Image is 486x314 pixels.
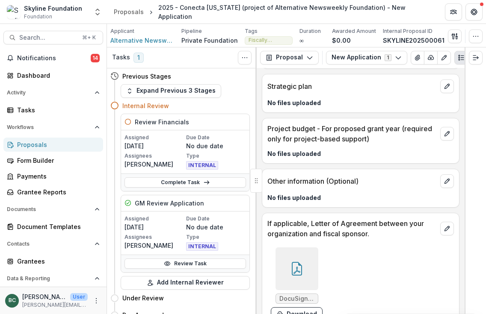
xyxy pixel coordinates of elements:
[110,36,175,45] a: Alternative Newsweekly Foundation
[110,1,435,23] nav: breadcrumb
[135,199,204,208] h5: GM Review Application
[17,55,91,62] span: Notifications
[186,152,246,160] p: Type
[186,242,218,251] span: INTERNAL
[91,54,100,62] span: 14
[17,106,96,114] div: Tasks
[326,51,407,65] button: New Application1
[124,152,184,160] p: Assignees
[91,296,101,306] button: More
[9,298,16,303] div: Bettina Chang
[158,3,431,21] div: 2025 - Conecta [US_STATE] (project of Alternative Newsweekly Foundation) - New Application
[3,120,103,134] button: Open Workflows
[7,90,91,96] span: Activity
[440,79,454,93] button: edit
[3,138,103,152] a: Proposals
[124,233,184,241] p: Assignees
[186,233,246,241] p: Type
[122,293,164,302] h4: Under Review
[112,54,130,61] h3: Tasks
[70,293,88,301] p: User
[17,156,96,165] div: Form Builder
[465,3,483,21] button: Get Help
[267,81,437,91] p: Strategic plan
[7,241,91,247] span: Contacts
[19,34,77,41] span: Search...
[124,241,184,250] p: [PERSON_NAME]
[299,27,321,35] p: Duration
[267,123,437,144] p: Project budget - For proposed grant year (required only for project-based support)
[383,27,433,35] p: Internal Proposal ID
[249,37,289,43] span: Fiscally Sponsored Project
[3,202,103,216] button: Open Documents
[279,295,314,302] span: DocuSign_Conecta_AZ_ANF_C_Sponsorship_Contra.pdf
[17,71,96,80] div: Dashboard
[186,161,218,170] span: INTERNAL
[3,153,103,167] a: Form Builder
[469,51,483,65] button: Expand right
[181,36,238,45] p: Private Foundation
[267,176,437,186] p: Other information (Optional)
[186,223,246,232] p: No due date
[267,218,437,239] p: If applicable, Letter of Agreement between your organization and fiscal sponsor.
[92,3,104,21] button: Open entity switcher
[437,51,451,65] button: Edit as form
[3,103,103,117] a: Tasks
[454,51,468,65] button: Plaintext view
[181,27,202,35] p: Pipeline
[3,68,103,82] a: Dashboard
[267,149,454,158] p: No files uploaded
[17,257,96,266] div: Grantees
[3,86,103,100] button: Open Activity
[186,215,246,223] p: Due Date
[7,124,91,130] span: Workflows
[411,51,424,65] button: View Attached Files
[17,188,96,197] div: Grantee Reports
[121,84,221,98] button: Expand Previous 3 Stages
[299,36,304,45] p: ∞
[7,206,91,212] span: Documents
[124,141,184,150] p: [DATE]
[267,98,454,107] p: No files uploaded
[24,4,82,13] div: Skyline Foundation
[80,33,98,42] div: ⌘ + K
[332,36,351,45] p: $0.00
[17,140,96,149] div: Proposals
[133,53,144,63] span: 1
[121,276,250,290] button: Add Internal Reviewer
[135,117,189,126] h5: Review Financials
[3,272,103,285] button: Open Data & Reporting
[3,185,103,199] a: Grantee Reports
[3,51,103,65] button: Notifications14
[3,169,103,183] a: Payments
[186,134,246,141] p: Due Date
[17,172,96,181] div: Payments
[124,177,246,188] a: Complete Task
[17,222,96,231] div: Document Templates
[3,237,103,251] button: Open Contacts
[7,5,21,19] img: Skyline Foundation
[186,141,246,150] p: No due date
[440,222,454,235] button: edit
[3,254,103,268] a: Grantees
[260,51,319,65] button: Proposal
[3,31,103,44] button: Search...
[110,6,147,18] a: Proposals
[22,292,67,301] p: [PERSON_NAME]
[267,193,454,202] p: No files uploaded
[114,7,144,16] div: Proposals
[3,220,103,234] a: Document Templates
[245,27,258,35] p: Tags
[383,36,445,45] p: SKYLINE202500061
[122,72,171,81] h4: Previous Stages
[445,3,462,21] button: Partners
[238,51,252,65] button: Toggle View Cancelled Tasks
[124,160,184,169] p: [PERSON_NAME]
[124,223,184,232] p: [DATE]
[22,301,88,309] p: [PERSON_NAME][EMAIL_ADDRESS][DOMAIN_NAME]
[124,258,246,269] a: Review Task
[110,27,134,35] p: Applicant
[124,134,184,141] p: Assigned
[440,174,454,188] button: edit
